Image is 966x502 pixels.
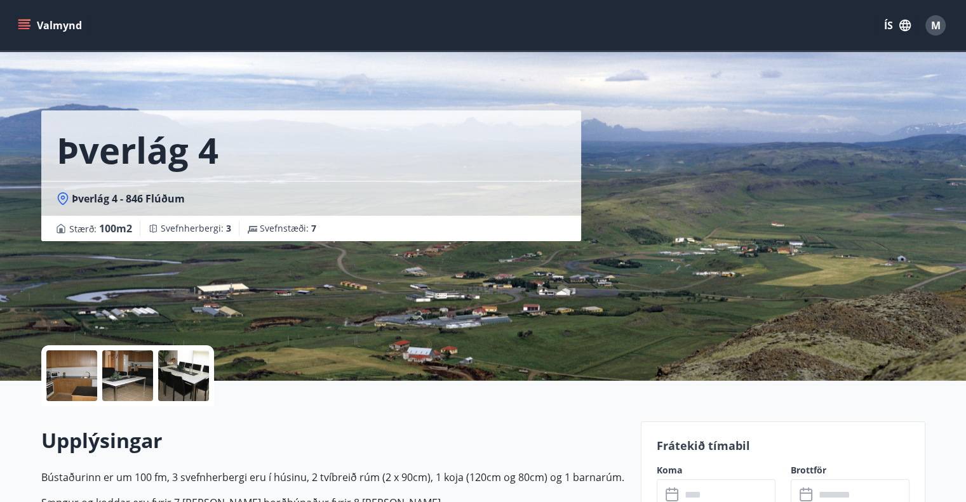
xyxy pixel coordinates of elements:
label: Koma [657,464,775,477]
h2: Upplýsingar [41,426,626,454]
button: ÍS [877,14,918,37]
p: Bústaðurinn er um 100 fm, 3 svefnherbergi eru í húsinu, 2 tvíbreið rúm (2 x 90cm), 1 koja (120cm ... [41,470,626,485]
button: menu [15,14,87,37]
h1: Þverlág 4 [57,126,218,174]
span: Stærð : [69,221,132,236]
span: 3 [226,222,231,234]
span: 7 [311,222,316,234]
span: 100 m2 [99,221,132,235]
label: Brottför [791,464,909,477]
p: Frátekið tímabil [657,437,909,454]
span: M [931,18,941,32]
button: M [920,10,951,41]
span: Þverlág 4 - 846 Flúðum [72,192,185,206]
span: Svefnstæði : [260,222,316,235]
span: Svefnherbergi : [161,222,231,235]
